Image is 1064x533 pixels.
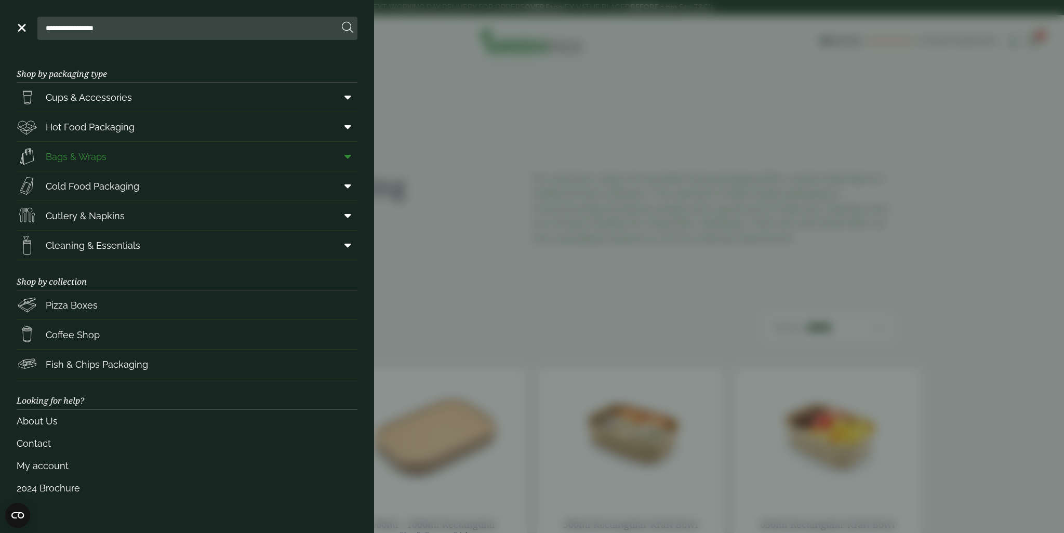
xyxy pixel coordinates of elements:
a: 2024 Brochure [17,477,357,499]
span: Cutlery & Napkins [46,209,125,223]
h3: Looking for help? [17,379,357,409]
a: Pizza Boxes [17,290,357,319]
button: Open CMP widget [5,503,30,528]
h3: Shop by packaging type [17,52,357,83]
img: FishNchip_box.svg [17,354,37,375]
span: Bags & Wraps [46,150,107,164]
span: Pizza Boxes [46,298,98,312]
a: Hot Food Packaging [17,112,357,141]
a: Cutlery & Napkins [17,201,357,230]
a: Cleaning & Essentials [17,231,357,260]
span: Cleaning & Essentials [46,238,140,252]
img: Paper_carriers.svg [17,146,37,167]
a: Contact [17,432,357,455]
span: Fish & Chips Packaging [46,357,148,371]
h3: Shop by collection [17,260,357,290]
span: Cups & Accessories [46,90,132,104]
a: Cups & Accessories [17,83,357,112]
span: Coffee Shop [46,328,100,342]
a: My account [17,455,357,477]
img: Pizza_boxes.svg [17,295,37,315]
span: Cold Food Packaging [46,179,139,193]
img: open-wipe.svg [17,235,37,256]
img: Deli_box.svg [17,116,37,137]
img: HotDrink_paperCup.svg [17,324,37,345]
a: Bags & Wraps [17,142,357,171]
span: Hot Food Packaging [46,120,135,134]
img: PintNhalf_cup.svg [17,87,37,108]
a: Fish & Chips Packaging [17,350,357,379]
a: About Us [17,410,357,432]
a: Cold Food Packaging [17,171,357,201]
img: Sandwich_box.svg [17,176,37,196]
a: Coffee Shop [17,320,357,349]
img: Cutlery.svg [17,205,37,226]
